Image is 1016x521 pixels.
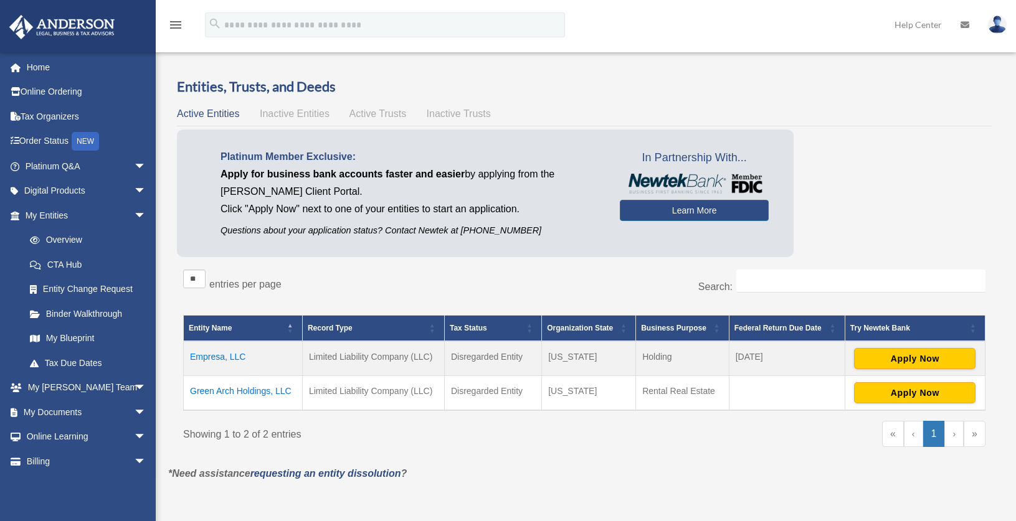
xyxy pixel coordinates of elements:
button: Apply Now [854,382,976,403]
th: Organization State: Activate to sort [542,316,636,342]
span: arrow_drop_down [134,400,159,425]
a: Next [944,421,964,447]
a: My Entitiesarrow_drop_down [9,203,159,228]
a: Billingarrow_drop_down [9,449,165,474]
label: entries per page [209,279,282,289]
span: arrow_drop_down [134,375,159,401]
button: Apply Now [854,348,976,369]
td: [US_STATE] [542,341,636,376]
a: requesting an entity dissolution [250,468,401,479]
img: User Pic [988,16,1007,34]
span: Tax Status [450,324,487,332]
a: Home [9,55,165,80]
th: Business Purpose: Activate to sort [636,316,729,342]
a: Online Ordering [9,80,165,105]
label: Search: [698,281,733,292]
a: Order StatusNEW [9,129,165,154]
i: search [208,17,222,31]
span: In Partnership With... [620,148,769,168]
span: Federal Return Due Date [734,324,822,332]
span: Active Entities [177,108,239,119]
a: CTA Hub [17,252,159,277]
em: *Need assistance ? [168,468,407,479]
a: Digital Productsarrow_drop_down [9,179,165,204]
h3: Entities, Trusts, and Deeds [177,77,992,96]
a: Entity Change Request [17,277,159,302]
a: Tax Organizers [9,104,165,129]
th: Record Type: Activate to sort [302,316,444,342]
div: NEW [72,132,99,151]
td: Empresa, LLC [184,341,303,376]
span: Business Purpose [641,324,706,332]
span: Organization State [547,324,613,332]
div: Showing 1 to 2 of 2 entries [183,421,575,443]
span: Inactive Entities [260,108,330,119]
img: NewtekBankLogoSM.png [626,174,762,194]
a: First [882,421,904,447]
a: menu [168,22,183,32]
td: Holding [636,341,729,376]
i: menu [168,17,183,32]
span: Record Type [308,324,353,332]
td: [US_STATE] [542,376,636,411]
a: Last [964,421,985,447]
a: Events Calendar [9,474,165,499]
p: Platinum Member Exclusive: [221,148,601,166]
td: Limited Liability Company (LLC) [302,376,444,411]
a: Platinum Q&Aarrow_drop_down [9,154,165,179]
th: Entity Name: Activate to invert sorting [184,316,303,342]
a: Overview [17,228,153,253]
a: My Documentsarrow_drop_down [9,400,165,425]
a: My Blueprint [17,326,159,351]
div: Try Newtek Bank [850,321,966,336]
span: arrow_drop_down [134,154,159,179]
span: arrow_drop_down [134,449,159,474]
span: arrow_drop_down [134,425,159,450]
td: Limited Liability Company (LLC) [302,341,444,376]
p: Questions about your application status? Contact Newtek at [PHONE_NUMBER] [221,223,601,238]
a: Learn More [620,200,769,221]
a: Tax Due Dates [17,350,159,375]
p: by applying from the [PERSON_NAME] Client Portal. [221,166,601,200]
th: Try Newtek Bank : Activate to sort [845,316,985,342]
img: Anderson Advisors Platinum Portal [6,15,118,39]
span: Apply for business bank accounts faster and easier [221,169,465,179]
th: Tax Status: Activate to sort [444,316,541,342]
td: Disregarded Entity [444,376,541,411]
span: arrow_drop_down [134,203,159,228]
td: Rental Real Estate [636,376,729,411]
span: Inactive Trusts [427,108,491,119]
p: Click "Apply Now" next to one of your entities to start an application. [221,200,601,218]
td: Disregarded Entity [444,341,541,376]
span: arrow_drop_down [134,179,159,204]
span: Active Trusts [349,108,407,119]
a: Binder Walkthrough [17,301,159,326]
a: My [PERSON_NAME] Teamarrow_drop_down [9,375,165,400]
a: Online Learningarrow_drop_down [9,425,165,449]
td: Green Arch Holdings, LLC [184,376,303,411]
span: Entity Name [189,324,232,332]
td: [DATE] [729,341,845,376]
a: Previous [904,421,923,447]
th: Federal Return Due Date: Activate to sort [729,316,845,342]
a: 1 [923,421,945,447]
